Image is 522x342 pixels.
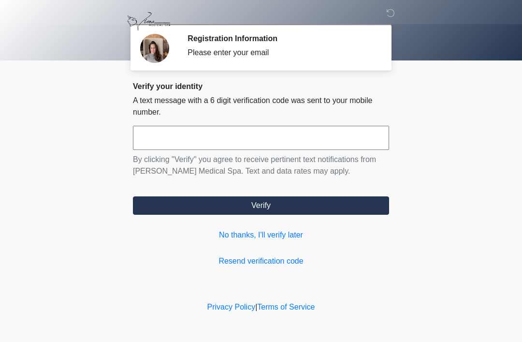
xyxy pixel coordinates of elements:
[133,95,389,118] p: A text message with a 6 digit verification code was sent to your mobile number.
[140,34,169,63] img: Agent Avatar
[133,196,389,215] button: Verify
[207,303,256,311] a: Privacy Policy
[133,154,389,177] p: By clicking "Verify" you agree to receive pertinent text notifications from [PERSON_NAME] Medical...
[188,47,375,59] div: Please enter your email
[133,255,389,267] a: Resend verification code
[123,7,174,36] img: Viona Medical Spa Logo
[133,82,389,91] h2: Verify your identity
[133,229,389,241] a: No thanks, I'll verify later
[255,303,257,311] a: |
[257,303,315,311] a: Terms of Service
